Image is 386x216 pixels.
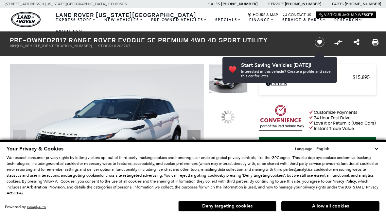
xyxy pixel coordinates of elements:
a: EXPRESS STORE [52,14,100,26]
a: Service & Parts [278,14,330,26]
a: Share this Pre-Owned 2017 Range Rover Evoque SE Premium 4WD 4D Sport Utility [354,38,360,46]
a: ComplyAuto [27,205,46,209]
strong: targeting cookies [189,173,221,178]
span: Land Rover [US_STATE][GEOGRAPHIC_DATA] [56,11,196,19]
a: Specials [211,14,245,26]
a: Finance [245,14,278,26]
a: [STREET_ADDRESS] • [US_STATE][GEOGRAPHIC_DATA], CO 80905 [5,2,127,6]
a: [PHONE_NUMBER] [221,1,257,7]
h1: 2017 Range Rover Evoque SE Premium 4WD 4D Sport Utility [10,36,304,44]
p: We respect consumer privacy rights by letting visitors opt out of third-party tracking cookies an... [7,155,379,196]
span: Retailer Selling Price [266,74,353,80]
strong: essential cookies [48,161,78,166]
select: Language Select [315,146,379,152]
a: Contact Us [283,13,311,17]
div: Powered by [5,205,46,209]
div: Next [187,130,201,149]
span: Sales [208,2,220,6]
a: Print this Pre-Owned 2017 Range Rover Evoque SE Premium 4WD 4D Sport Utility [372,38,378,46]
strong: Pre-Owned [10,35,52,44]
span: Parts [332,2,344,6]
span: VIN: [10,44,17,48]
span: Your Privacy & Cookies [7,145,63,152]
nav: Main Navigation [52,14,376,37]
a: Details [266,80,370,87]
span: $15,895 [353,74,370,80]
strong: functional cookies [341,161,373,166]
a: Retailer Selling Price $15,895 [266,74,370,80]
a: [PHONE_NUMBER] [285,1,321,7]
a: Research [330,14,367,26]
button: Save vehicle [312,37,327,48]
button: Allow all cookies [281,201,379,211]
a: Hours & Map [248,13,278,17]
span: Stock: [98,44,112,48]
button: Compare vehicle [333,37,343,47]
u: Privacy Policy [331,179,356,184]
span: UL208707 [112,44,131,48]
span: Service [268,2,284,6]
img: Land Rover [11,12,41,27]
img: Used 2017 White Land Rover SE Premium image 1 [10,64,204,210]
a: Visit Our Jaguar Website [319,13,373,17]
button: Deny targeting cookies [178,201,276,211]
a: Privacy Policy [331,179,356,184]
strong: targeting cookies [67,173,100,178]
a: Start Your Deal [259,137,376,154]
a: land-rover [11,12,41,27]
strong: analytics cookies [297,167,327,172]
span: [US_VEHICLE_IDENTIFICATION_NUMBER] [17,44,92,48]
a: About Us [52,26,87,37]
img: Used 2017 White Land Rover SE Premium image 1 [209,64,248,93]
strong: Arbitration Provision [26,185,65,190]
a: [PHONE_NUMBER] [345,1,381,7]
a: New Vehicles [100,14,147,26]
a: Pre-Owned Vehicles [147,14,211,26]
div: Language: [295,147,313,151]
a: Land Rover [US_STATE][GEOGRAPHIC_DATA] [52,11,200,19]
